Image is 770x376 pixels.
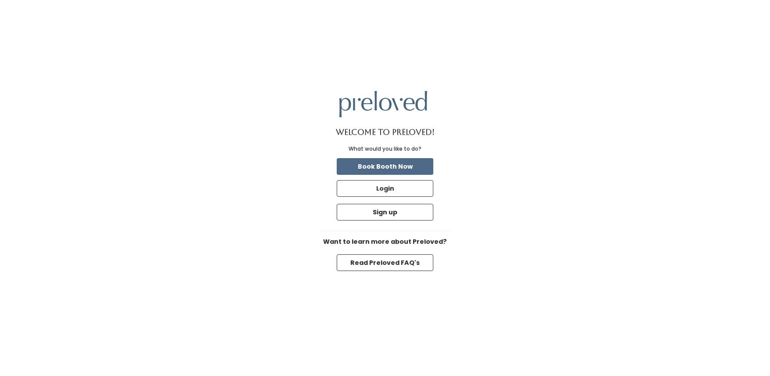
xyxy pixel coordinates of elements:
a: Sign up [335,202,435,222]
button: Login [337,180,433,197]
button: Read Preloved FAQ's [337,254,433,271]
img: preloved logo [339,91,427,117]
div: What would you like to do? [349,145,421,153]
h6: Want to learn more about Preloved? [319,239,451,246]
button: Sign up [337,204,433,221]
button: Book Booth Now [337,158,433,175]
a: Login [335,178,435,199]
h1: Welcome to Preloved! [336,128,435,137]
